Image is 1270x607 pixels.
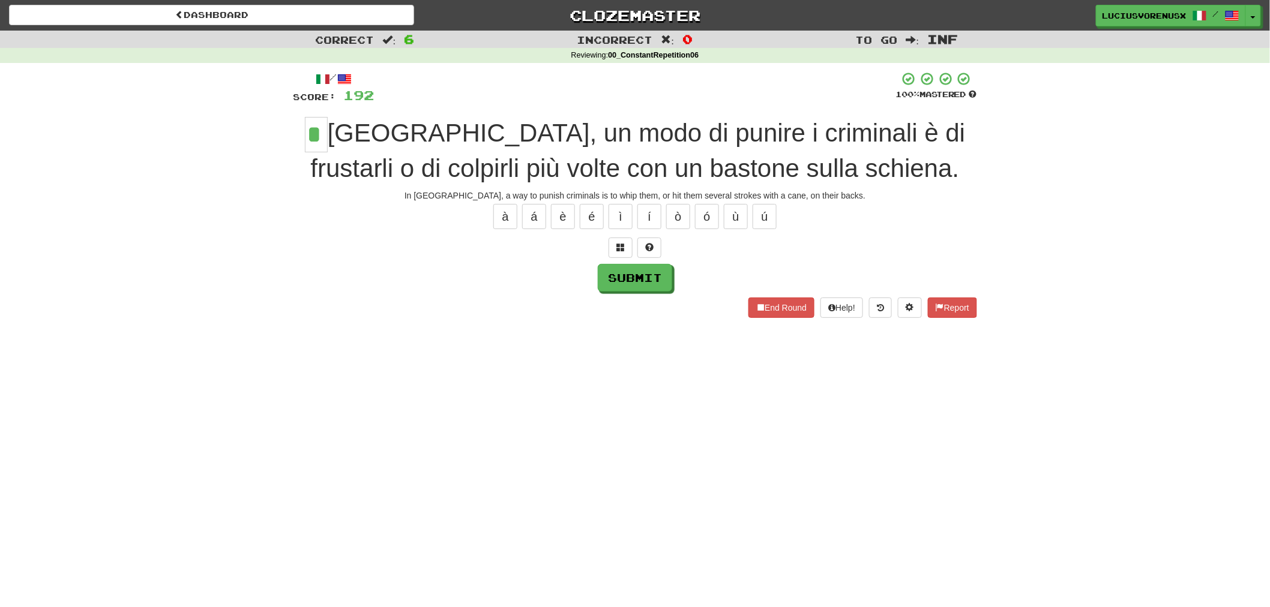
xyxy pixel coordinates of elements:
button: Report [928,298,977,318]
button: í [637,204,661,229]
button: ì [609,204,633,229]
span: Score: [293,92,336,102]
a: LuciusVorenusX / [1096,5,1246,26]
a: Dashboard [9,5,414,25]
span: Correct [316,34,375,46]
button: ò [666,204,690,229]
div: Mastered [895,89,977,100]
button: Help! [820,298,863,318]
button: à [493,204,517,229]
span: To go [856,34,898,46]
button: End Round [748,298,814,318]
span: / [1213,10,1219,18]
button: è [551,204,575,229]
span: 6 [404,32,414,46]
button: Switch sentence to multiple choice alt+p [609,238,633,258]
span: : [383,35,396,45]
span: 100 % [895,89,919,99]
span: Incorrect [577,34,653,46]
div: In [GEOGRAPHIC_DATA], a way to punish criminals is to whip them, or hit them several strokes with... [293,190,977,202]
div: / [293,71,374,86]
button: Round history (alt+y) [869,298,892,318]
button: ù [724,204,748,229]
span: 192 [343,88,374,103]
button: ú [753,204,777,229]
span: Inf [927,32,958,46]
button: é [580,204,604,229]
button: á [522,204,546,229]
span: LuciusVorenusX [1103,10,1187,21]
button: Submit [598,264,672,292]
strong: 00_ConstantRepetition06 [608,51,699,59]
span: 0 [682,32,693,46]
span: : [906,35,919,45]
button: Single letter hint - you only get 1 per sentence and score half the points! alt+h [637,238,661,258]
a: Clozemaster [432,5,837,26]
button: ó [695,204,719,229]
span: : [661,35,675,45]
span: [GEOGRAPHIC_DATA], un modo di punire i criminali è di frustarli o di colpirli più volte con un ba... [311,119,966,182]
